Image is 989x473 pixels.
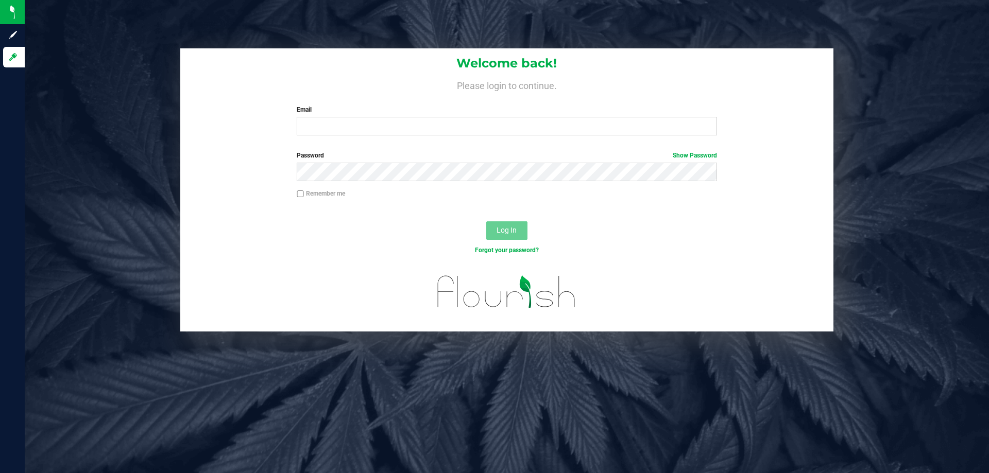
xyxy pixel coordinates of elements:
[297,152,324,159] span: Password
[297,190,304,198] input: Remember me
[297,105,717,114] label: Email
[8,30,18,40] inline-svg: Sign up
[497,226,517,234] span: Log In
[673,152,717,159] a: Show Password
[475,247,539,254] a: Forgot your password?
[8,52,18,62] inline-svg: Log in
[297,189,345,198] label: Remember me
[180,78,833,91] h4: Please login to continue.
[486,221,527,240] button: Log In
[180,57,833,70] h1: Welcome back!
[425,266,588,318] img: flourish_logo.svg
